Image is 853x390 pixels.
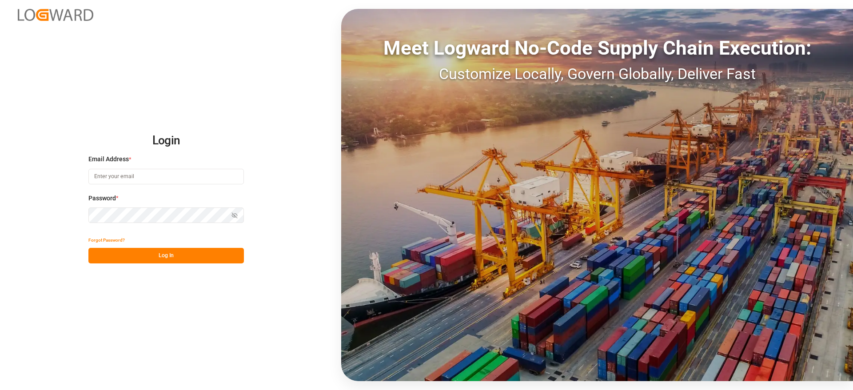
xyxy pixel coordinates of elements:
h2: Login [88,127,244,155]
button: Log In [88,248,244,263]
input: Enter your email [88,169,244,184]
span: Email Address [88,155,129,164]
img: Logward_new_orange.png [18,9,93,21]
button: Forgot Password? [88,232,125,248]
span: Password [88,194,116,203]
div: Meet Logward No-Code Supply Chain Execution: [341,33,853,63]
div: Customize Locally, Govern Globally, Deliver Fast [341,63,853,85]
